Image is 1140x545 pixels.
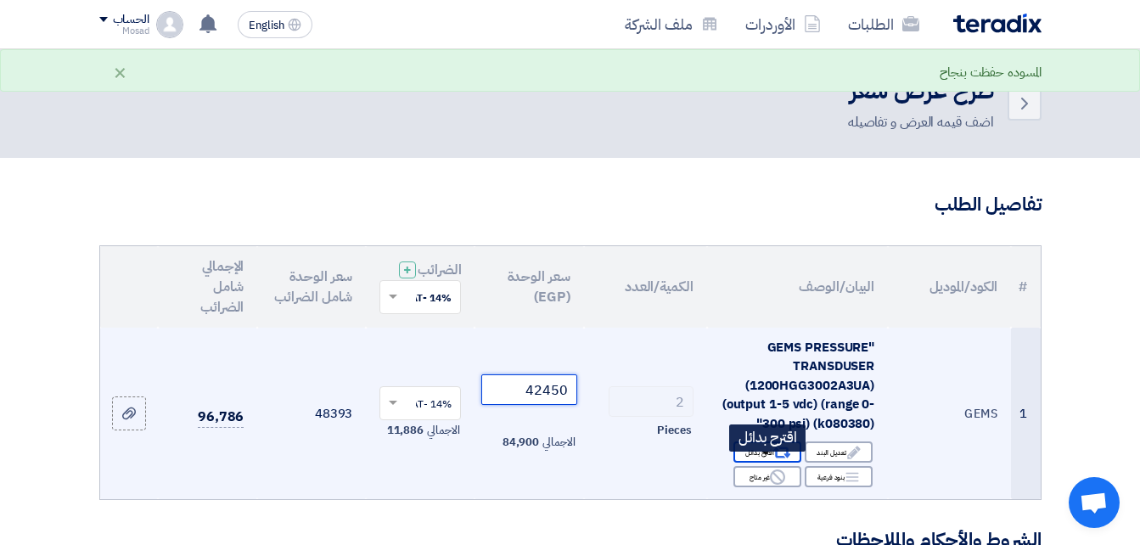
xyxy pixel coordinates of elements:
td: 1 [1011,328,1040,500]
th: سعر الوحدة (EGP) [475,246,583,328]
div: × [113,62,127,82]
ng-select: VAT [379,386,461,420]
a: الطلبات [834,4,933,44]
th: الكمية/العدد [584,246,707,328]
th: # [1011,246,1040,328]
span: الاجمالي [542,434,575,451]
td: GEMS [888,328,1011,500]
div: Open chat [1069,477,1120,528]
span: English [249,20,284,31]
div: غير متاح [733,466,801,487]
span: 96,786 [198,407,244,428]
div: بنود فرعية [805,466,873,487]
span: "GEMS PRESSURE TRANSDUSER (1200HGG3002A3UA) (output 1-5 vdc) (range 0-300 psi) (k080380)" [722,338,874,433]
span: Pieces [657,422,691,439]
th: سعر الوحدة شامل الضرائب [257,246,366,328]
div: Mosad [99,26,149,36]
input: RFQ_STEP1.ITEMS.2.AMOUNT_TITLE [609,386,694,417]
td: 48393 [257,328,366,500]
span: 11,886 [387,422,424,439]
div: المسوده حفظت بنجاح [940,63,1041,82]
span: الاجمالي [427,422,459,439]
a: الأوردرات [732,4,834,44]
div: اضف قيمه العرض و تفاصيله [848,112,994,132]
img: Teradix logo [953,14,1042,33]
div: الحساب [113,13,149,27]
div: اقترح بدائل [729,424,806,452]
h2: طرح عرض سعر [848,75,994,108]
th: البيان/الوصف [707,246,888,328]
img: profile_test.png [156,11,183,38]
th: الإجمالي شامل الضرائب [158,246,257,328]
input: أدخل سعر الوحدة [481,374,576,405]
a: ملف الشركة [611,4,732,44]
span: + [403,260,412,280]
h3: تفاصيل الطلب [99,192,1042,218]
span: 84,900 [503,434,539,451]
div: تعديل البند [805,441,873,463]
button: English [238,11,312,38]
th: الكود/الموديل [888,246,1011,328]
th: الضرائب [366,246,475,328]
